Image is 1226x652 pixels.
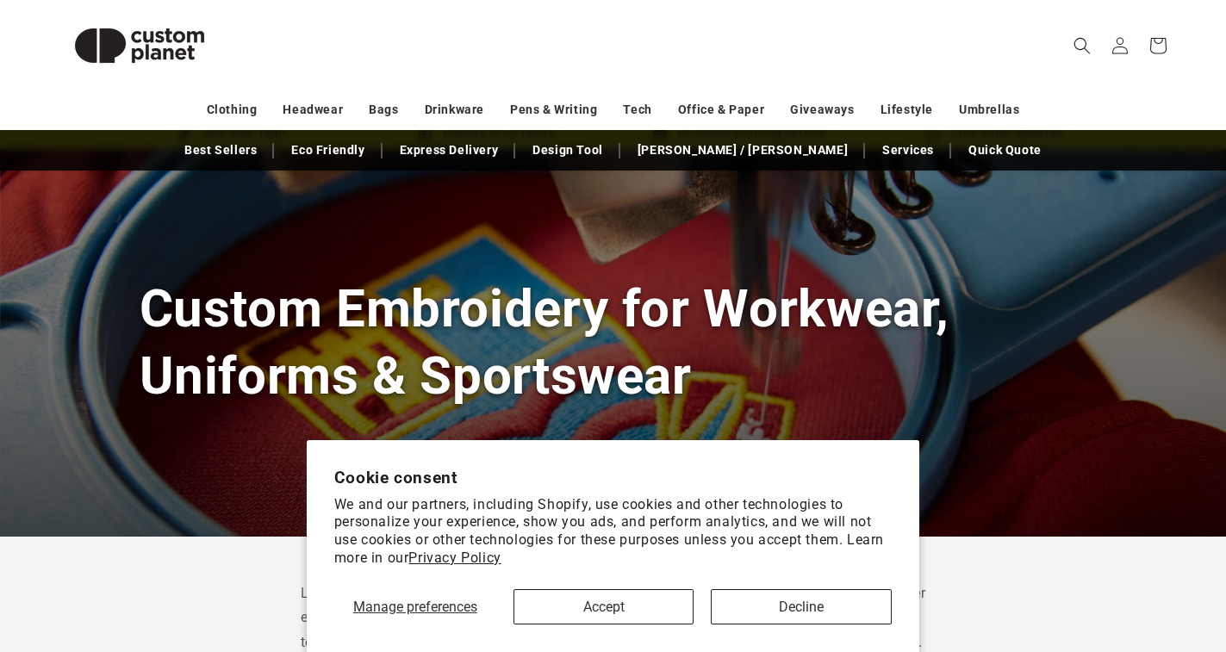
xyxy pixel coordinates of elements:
[176,135,265,165] a: Best Sellers
[629,135,856,165] a: [PERSON_NAME] / [PERSON_NAME]
[207,95,258,125] a: Clothing
[283,135,373,165] a: Eco Friendly
[513,589,694,624] button: Accept
[369,95,398,125] a: Bags
[678,95,764,125] a: Office & Paper
[283,95,343,125] a: Headwear
[874,135,943,165] a: Services
[425,95,484,125] a: Drinkware
[790,95,854,125] a: Giveaways
[959,95,1019,125] a: Umbrellas
[53,7,226,84] img: Custom Planet
[334,468,893,487] h2: Cookie consent
[140,276,1087,408] h1: Custom Embroidery for Workwear, Uniforms & Sportswear
[510,95,597,125] a: Pens & Writing
[1063,27,1101,65] summary: Search
[353,599,477,615] span: Manage preferences
[938,466,1226,652] iframe: Chat Widget
[334,496,893,568] p: We and our partners, including Shopify, use cookies and other technologies to personalize your ex...
[960,135,1050,165] a: Quick Quote
[524,135,612,165] a: Design Tool
[408,550,501,566] a: Privacy Policy
[881,95,933,125] a: Lifestyle
[391,135,507,165] a: Express Delivery
[623,95,651,125] a: Tech
[334,589,496,624] button: Manage preferences
[711,589,892,624] button: Decline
